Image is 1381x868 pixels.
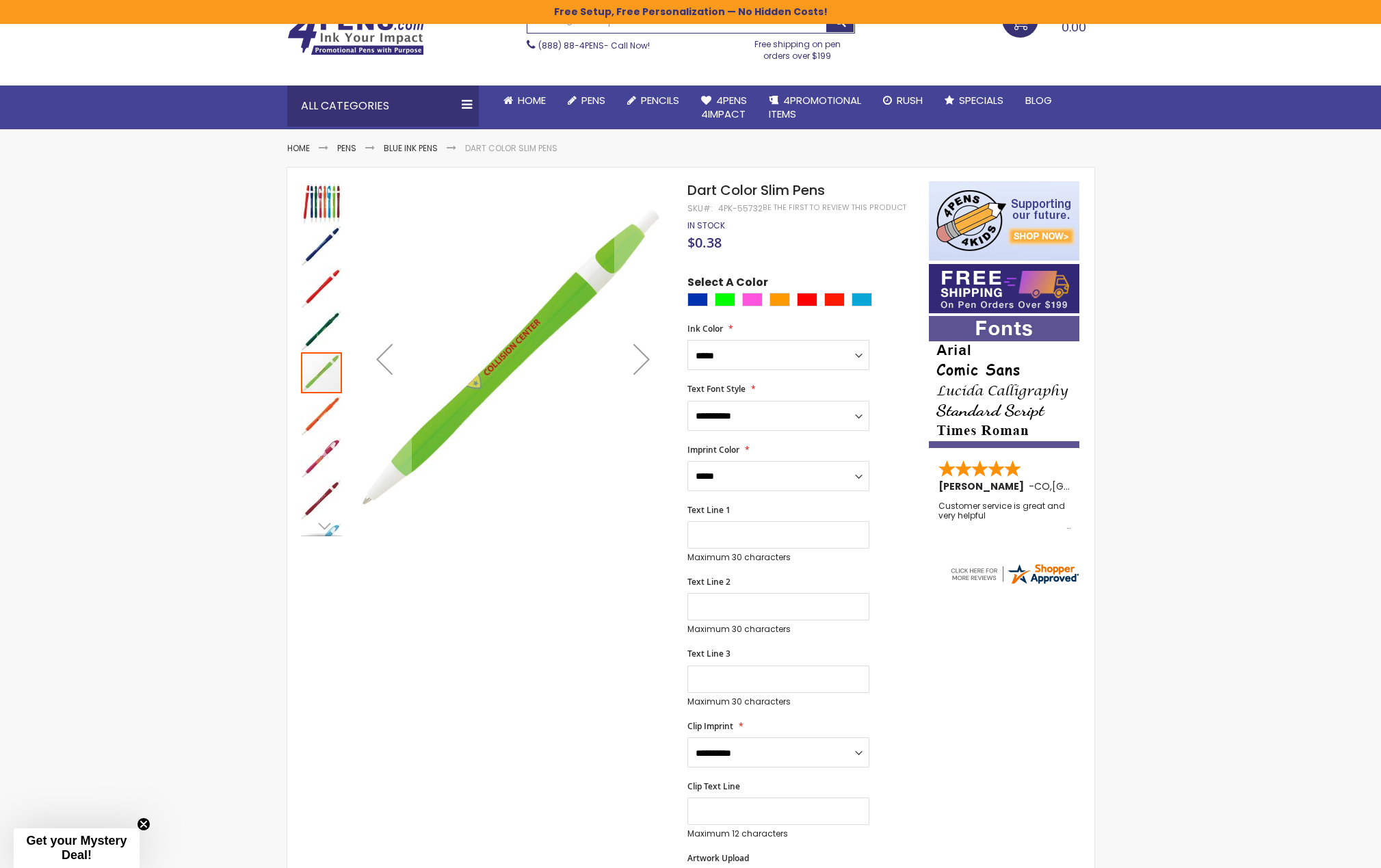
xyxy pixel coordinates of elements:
[715,293,735,306] div: Lime Green
[824,293,845,306] div: Bright Red
[929,264,1079,313] img: Free shipping on orders over $199
[1034,479,1050,493] span: CO
[687,852,749,864] span: Artwork Upload
[614,181,669,536] div: Next
[301,393,343,436] div: Dart Color Slim Pens
[287,86,479,127] div: All Categories
[687,576,731,588] span: Text Line 2
[384,142,438,154] a: Blue ink Pens
[357,181,412,536] div: Previous
[492,86,557,116] a: Home
[301,181,343,224] div: Dart Color Slim Pens
[301,308,343,351] div: Dart Color Slim Pens
[687,780,740,792] span: Clip Text Line
[301,310,342,351] img: Dart Color Slim Pens
[938,479,1029,493] span: [PERSON_NAME]
[742,293,763,306] div: Pink
[287,142,310,154] a: Home
[687,648,731,659] span: Text Line 3
[301,225,342,266] img: Dart Color Slim Pens
[718,203,763,214] div: 4pk-55732
[897,93,923,107] span: Rush
[929,316,1079,448] img: font-personalization-examples
[690,86,758,130] a: 4Pens4impact
[687,552,869,563] p: Maximum 30 characters
[538,40,604,51] a: (888) 88-4PENS
[872,86,934,116] a: Rush
[337,142,356,154] a: Pens
[357,201,670,514] img: Dart Color Slim Pens
[301,516,342,536] div: Next
[687,383,746,395] span: Text Font Style
[26,834,127,862] span: Get your Mystery Deal!
[301,478,343,521] div: Dart Color Slim Pens
[687,720,733,732] span: Clip Imprint
[1014,86,1063,116] a: Blog
[934,86,1014,116] a: Specials
[301,224,343,266] div: Dart Color Slim Pens
[301,267,342,308] img: Dart Color Slim Pens
[929,181,1079,261] img: 4pens 4 kids
[641,93,679,107] span: Pencils
[1029,479,1153,493] span: - ,
[1025,93,1052,107] span: Blog
[301,436,343,478] div: Dart Color Slim Pens
[852,293,872,306] div: Turquoise
[301,437,342,478] img: Dart Color Slim Pens
[687,202,713,214] strong: SKU
[770,293,790,306] div: Orange
[301,351,343,393] div: Dart Color Slim Pens
[797,293,817,306] div: Red
[581,93,605,107] span: Pens
[687,233,722,252] span: $0.38
[949,562,1080,586] img: 4pens.com widget logo
[518,93,546,107] span: Home
[687,220,725,231] span: In stock
[938,501,1071,531] div: Customer service is great and very helpful
[301,266,343,308] div: Dart Color Slim Pens
[616,86,690,116] a: Pencils
[687,696,869,707] p: Maximum 30 characters
[687,275,768,293] span: Select A Color
[687,293,708,306] div: Blue
[769,93,861,121] span: 4PROMOTIONAL ITEMS
[287,12,424,55] img: 4Pens Custom Pens and Promotional Products
[465,143,557,154] li: Dart Color Slim Pens
[687,624,869,635] p: Maximum 30 characters
[758,86,872,130] a: 4PROMOTIONALITEMS
[687,444,739,456] span: Imprint Color
[1062,18,1086,36] span: 0.00
[137,817,150,831] button: Close teaser
[949,577,1080,589] a: 4pens.com certificate URL
[763,202,906,213] a: Be the first to review this product
[687,181,825,200] span: Dart Color Slim Pens
[301,183,342,224] img: Dart Color Slim Pens
[301,479,342,521] img: Dart Color Slim Pens
[687,504,731,516] span: Text Line 1
[687,220,725,231] div: Availability
[557,86,616,116] a: Pens
[538,40,650,51] span: - Call Now!
[301,395,342,436] img: Dart Color Slim Pens
[701,93,747,121] span: 4Pens 4impact
[740,34,855,61] div: Free shipping on pen orders over $199
[687,828,869,839] p: Maximum 12 characters
[959,93,1003,107] span: Specials
[687,323,723,334] span: Ink Color
[1052,479,1153,493] span: [GEOGRAPHIC_DATA]
[1268,831,1381,868] iframe: Google Customer Reviews
[14,828,140,868] div: Get your Mystery Deal!Close teaser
